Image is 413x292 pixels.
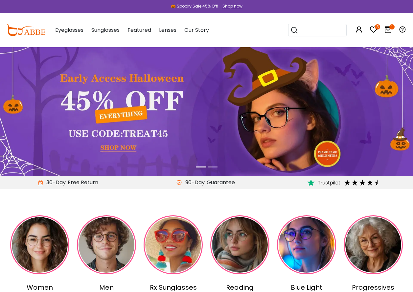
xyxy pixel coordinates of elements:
span: Eyeglasses [55,26,83,34]
a: Shop now [219,3,242,9]
div: Free Return [66,179,100,186]
span: 90-Day [182,179,205,186]
div: Shop now [222,3,242,9]
i: 3 [375,24,380,29]
span: Lenses [159,26,176,34]
span: Sunglasses [91,26,120,34]
img: Reading [210,215,269,274]
div: Guarantee [205,179,237,186]
img: abbeglasses.com [7,24,45,36]
a: 3 [370,27,378,34]
span: Featured [127,26,151,34]
span: Our Story [184,26,209,34]
img: Progressives [344,215,403,274]
img: Rx Sunglasses [144,215,203,274]
span: 30-Day [43,179,66,186]
img: Blue Light [277,215,336,274]
img: Women [10,215,69,274]
i: 1 [389,24,395,29]
a: 1 [384,27,392,34]
div: 🎃 Spooky Sale 45% Off! [171,3,218,9]
img: Men [77,215,136,274]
